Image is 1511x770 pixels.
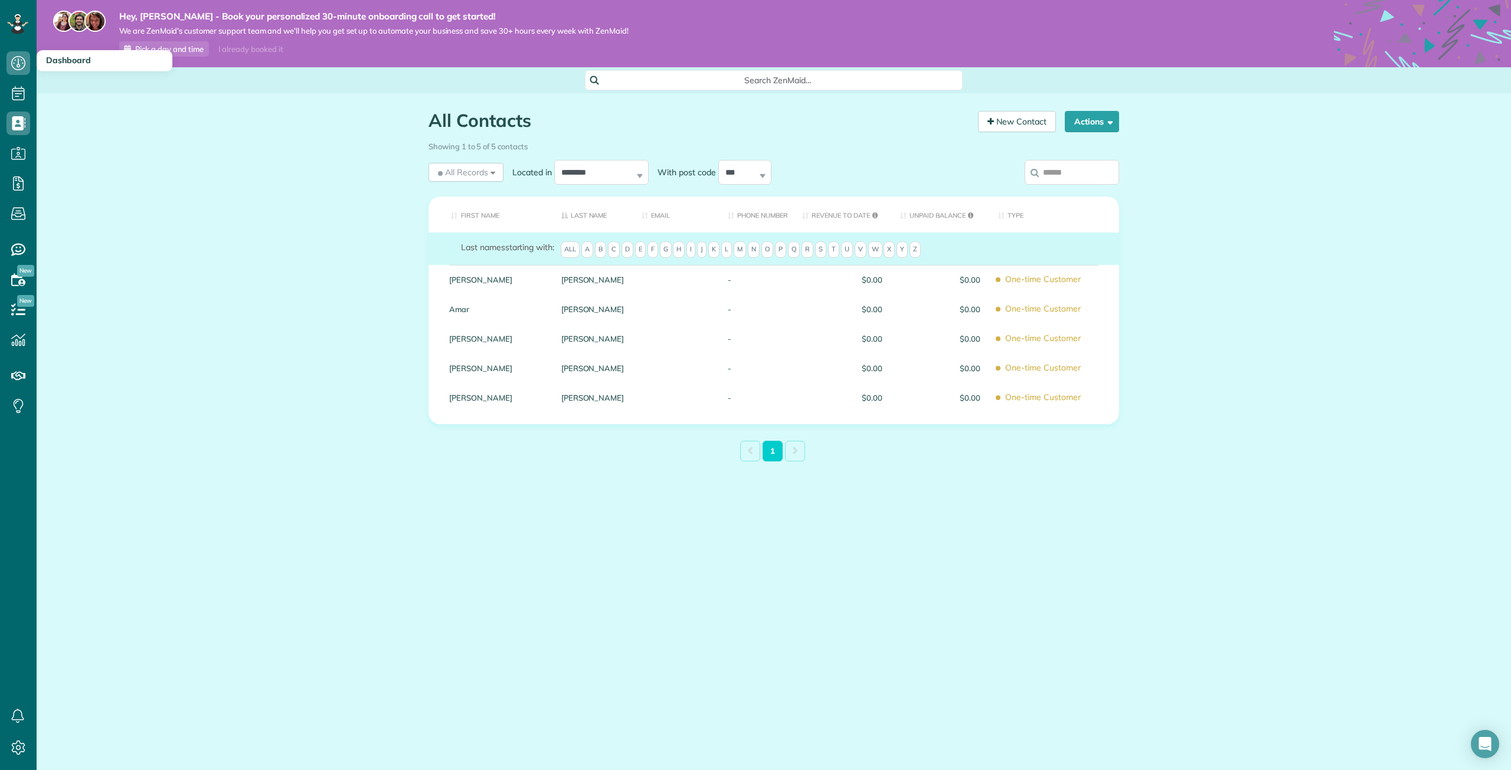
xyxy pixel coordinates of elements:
span: O [761,241,773,258]
a: [PERSON_NAME] [449,394,544,402]
span: $0.00 [802,305,882,313]
h1: All Contacts [429,111,969,130]
span: C [608,241,620,258]
div: - [719,324,793,353]
span: Z [910,241,921,258]
span: All Records [436,166,488,178]
span: $0.00 [900,276,980,284]
button: Actions [1065,111,1119,132]
th: First Name: activate to sort column ascending [429,196,552,232]
span: One-time Customer [998,328,1110,349]
span: We are ZenMaid’s customer support team and we’ll help you get set up to automate your business an... [119,26,629,36]
div: I already booked it [211,42,290,57]
div: - [719,383,793,412]
a: [PERSON_NAME] [449,276,544,284]
span: M [734,241,746,258]
a: [PERSON_NAME] [449,335,544,343]
span: T [828,241,839,258]
span: All [561,241,580,258]
a: [PERSON_NAME] [561,335,624,343]
a: [PERSON_NAME] [561,305,624,313]
a: [PERSON_NAME] [561,364,624,372]
span: One-time Customer [998,299,1110,319]
div: Open Intercom Messenger [1471,730,1499,758]
span: Q [788,241,800,258]
span: $0.00 [802,364,882,372]
span: H [673,241,685,258]
span: P [775,241,786,258]
label: With post code [649,166,718,178]
span: J [697,241,707,258]
span: Pick a day and time [135,44,204,54]
th: Email: activate to sort column ascending [633,196,719,232]
span: R [802,241,813,258]
div: - [719,353,793,383]
span: Last names [461,242,505,253]
span: New [17,265,34,277]
img: michelle-19f622bdf1676172e81f8f8fba1fb50e276960ebfe0243fe18214015130c80e4.jpg [84,11,106,32]
img: jorge-587dff0eeaa6aab1f244e6dc62b8924c3b6ad411094392a53c71c6c4a576187d.jpg [68,11,90,32]
span: One-time Customer [998,358,1110,378]
span: A [581,241,593,258]
span: X [884,241,895,258]
span: I [686,241,695,258]
a: 1 [763,441,783,461]
span: S [815,241,826,258]
span: $0.00 [900,394,980,402]
span: W [868,241,882,258]
th: Unpaid Balance: activate to sort column ascending [891,196,989,232]
a: [PERSON_NAME] [561,394,624,402]
span: U [841,241,853,258]
a: [PERSON_NAME] [449,364,544,372]
span: B [595,241,606,258]
span: N [748,241,760,258]
th: Last Name: activate to sort column descending [552,196,633,232]
span: K [708,241,719,258]
strong: Hey, [PERSON_NAME] - Book your personalized 30-minute onboarding call to get started! [119,11,629,22]
span: One-time Customer [998,269,1110,290]
label: starting with: [461,241,554,253]
span: Y [897,241,908,258]
a: [PERSON_NAME] [561,276,624,284]
span: L [721,241,732,258]
span: $0.00 [900,364,980,372]
span: G [660,241,672,258]
span: D [622,241,633,258]
span: $0.00 [802,394,882,402]
div: - [719,294,793,324]
span: $0.00 [802,276,882,284]
a: New Contact [978,111,1056,132]
span: $0.00 [900,335,980,343]
div: Showing 1 to 5 of 5 contacts [429,136,1119,152]
span: Dashboard [46,55,91,65]
a: Amar [449,305,544,313]
div: - [719,265,793,294]
span: $0.00 [900,305,980,313]
span: $0.00 [802,335,882,343]
span: E [635,241,646,258]
label: Located in [503,166,554,178]
span: F [647,241,658,258]
a: Pick a day and time [119,41,209,57]
span: One-time Customer [998,387,1110,408]
img: maria-72a9807cf96188c08ef61303f053569d2e2a8a1cde33d635c8a3ac13582a053d.jpg [53,11,74,32]
th: Revenue to Date: activate to sort column ascending [793,196,891,232]
th: Type: activate to sort column ascending [989,196,1119,232]
span: V [855,241,866,258]
th: Phone number: activate to sort column ascending [719,196,793,232]
span: New [17,295,34,307]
